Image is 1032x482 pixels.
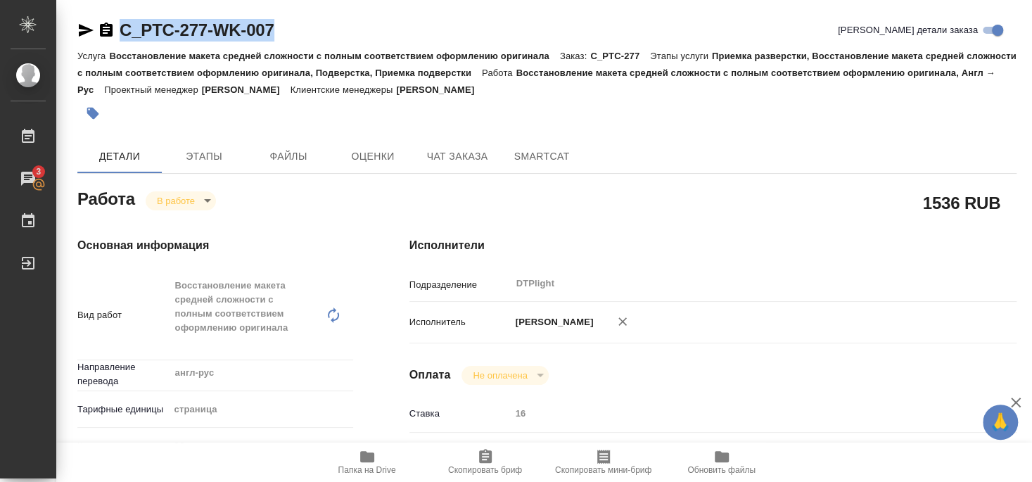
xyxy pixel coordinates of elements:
[109,51,559,61] p: Восстановление макета средней сложности с полным соответствием оформлению оригинала
[291,84,397,95] p: Клиентские менеджеры
[77,185,135,210] h2: Работа
[86,148,153,165] span: Детали
[555,465,651,475] span: Скопировать мини-бриф
[423,148,491,165] span: Чат заказа
[560,51,590,61] p: Заказ:
[77,68,995,95] p: Восстановление макета средней сложности с полным соответствием оформлению оригинала, Англ → Рус
[77,308,170,322] p: Вид работ
[469,369,531,381] button: Не оплачена
[77,98,108,129] button: Добавить тэг
[544,443,663,482] button: Скопировать мини-бриф
[255,148,322,165] span: Файлы
[77,360,170,388] p: Направление перевода
[27,165,49,179] span: 3
[170,148,238,165] span: Этапы
[650,51,712,61] p: Этапы услуги
[426,443,544,482] button: Скопировать бриф
[687,465,756,475] span: Обновить файлы
[170,398,353,421] div: страница
[120,20,274,39] a: C_PTC-277-WK-007
[983,405,1018,440] button: 🙏
[409,278,511,292] p: Подразделение
[988,407,1012,437] span: 🙏
[170,436,353,456] input: ✎ Введи что-нибудь
[409,407,511,421] p: Ставка
[98,22,115,39] button: Скопировать ссылку
[511,315,594,329] p: [PERSON_NAME]
[838,23,978,37] span: [PERSON_NAME] детали заказа
[590,51,650,61] p: C_PTC-277
[448,465,522,475] span: Скопировать бриф
[202,84,291,95] p: [PERSON_NAME]
[153,195,199,207] button: В работе
[396,84,485,95] p: [PERSON_NAME]
[4,161,53,196] a: 3
[146,191,216,210] div: В работе
[511,438,966,462] div: RUB
[409,237,1017,254] h4: Исполнители
[77,439,170,453] p: Кол-во единиц
[77,402,170,417] p: Тарифные единицы
[77,51,109,61] p: Услуга
[409,367,451,383] h4: Оплата
[482,68,516,78] p: Работа
[461,366,548,385] div: В работе
[923,191,1000,215] h2: 1536 RUB
[339,148,407,165] span: Оценки
[607,306,638,337] button: Удалить исполнителя
[104,84,201,95] p: Проектный менеджер
[338,465,396,475] span: Папка на Drive
[511,403,966,424] input: Пустое поле
[77,22,94,39] button: Скопировать ссылку для ЯМессенджера
[77,237,353,254] h4: Основная информация
[508,148,575,165] span: SmartCat
[409,315,511,329] p: Исполнитель
[308,443,426,482] button: Папка на Drive
[663,443,781,482] button: Обновить файлы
